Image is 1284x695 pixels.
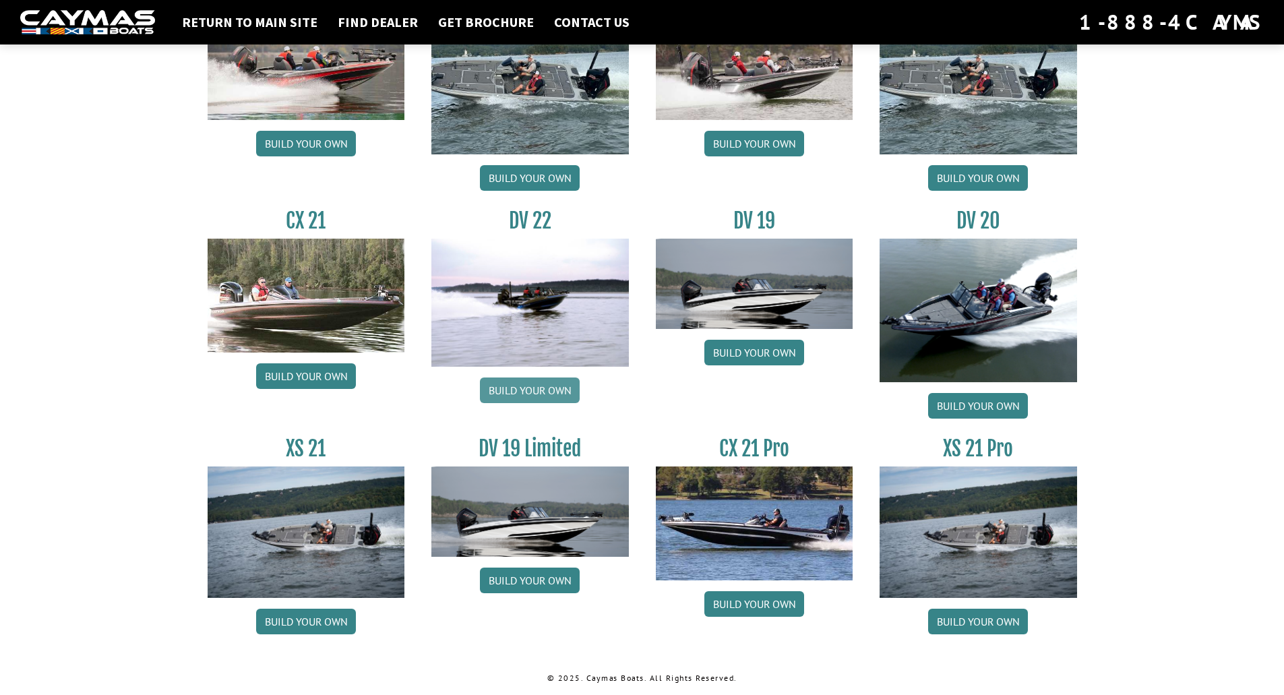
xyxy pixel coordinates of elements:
[880,208,1077,233] h3: DV 20
[208,672,1077,684] p: © 2025. Caymas Boats. All Rights Reserved.
[880,436,1077,461] h3: XS 21 Pro
[256,363,356,389] a: Build your own
[175,13,324,31] a: Return to main site
[480,568,580,593] a: Build your own
[431,7,629,154] img: XS_20_resized.jpg
[208,466,405,598] img: XS_21_thumbnail.jpg
[20,10,155,35] img: white-logo-c9c8dbefe5ff5ceceb0f0178aa75bf4bb51f6bca0971e226c86eb53dfe498488.png
[656,239,853,329] img: dv-19-ban_from_website_for_caymas_connect.png
[656,466,853,580] img: CX-21Pro_thumbnail.jpg
[928,609,1028,634] a: Build your own
[208,208,405,233] h3: CX 21
[880,7,1077,154] img: XS_20_resized.jpg
[256,131,356,156] a: Build your own
[704,131,804,156] a: Build your own
[431,13,541,31] a: Get Brochure
[256,609,356,634] a: Build your own
[431,436,629,461] h3: DV 19 Limited
[547,13,636,31] a: Contact Us
[1079,7,1264,37] div: 1-888-4CAYMAS
[928,393,1028,419] a: Build your own
[480,377,580,403] a: Build your own
[880,239,1077,382] img: DV_20_from_website_for_caymas_connect.png
[431,466,629,557] img: dv-19-ban_from_website_for_caymas_connect.png
[704,591,804,617] a: Build your own
[208,239,405,352] img: CX21_thumb.jpg
[880,466,1077,598] img: XS_21_thumbnail.jpg
[656,436,853,461] h3: CX 21 Pro
[928,165,1028,191] a: Build your own
[480,165,580,191] a: Build your own
[431,239,629,367] img: DV22_original_motor_cropped_for_caymas_connect.jpg
[208,436,405,461] h3: XS 21
[331,13,425,31] a: Find Dealer
[208,7,405,120] img: CX-20_thumbnail.jpg
[656,208,853,233] h3: DV 19
[704,340,804,365] a: Build your own
[431,208,629,233] h3: DV 22
[656,7,853,120] img: CX-20Pro_thumbnail.jpg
